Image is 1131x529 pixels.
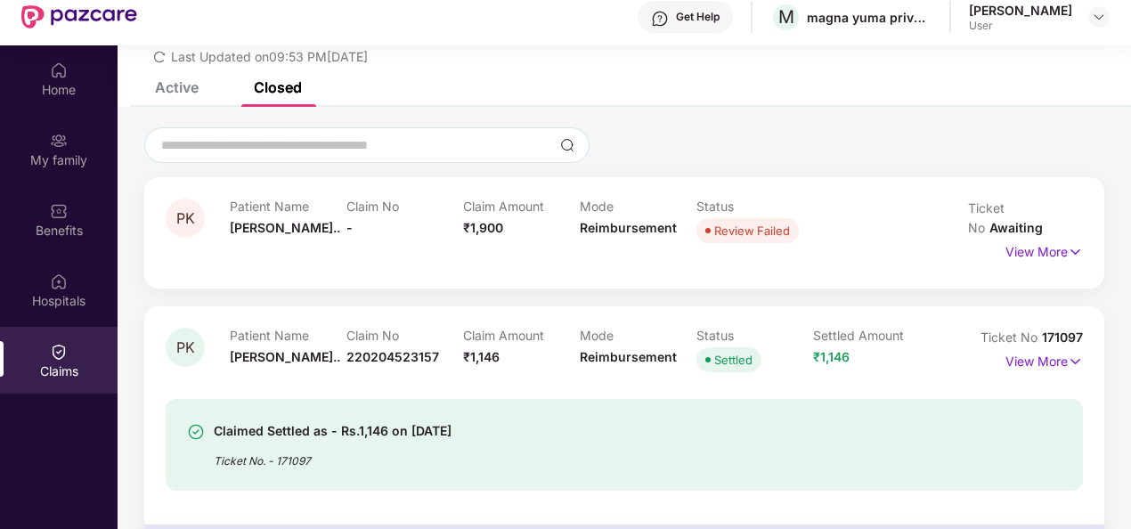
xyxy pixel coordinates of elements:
[230,349,340,364] span: [PERSON_NAME]..
[1092,10,1106,24] img: svg+xml;base64,PHN2ZyBpZD0iRHJvcGRvd24tMzJ4MzIiIHhtbG5zPSJodHRwOi8vd3d3LnczLm9yZy8yMDAwL3N2ZyIgd2...
[463,220,503,235] span: ₹1,900
[50,273,68,290] img: svg+xml;base64,PHN2ZyBpZD0iSG9zcGl0YWxzIiB4bWxucz0iaHR0cDovL3d3dy53My5vcmcvMjAwMC9zdmciIHdpZHRoPS...
[50,132,68,150] img: svg+xml;base64,PHN2ZyB3aWR0aD0iMjAiIGhlaWdodD0iMjAiIHZpZXdCb3g9IjAgMCAyMCAyMCIgZmlsbD0ibm9uZSIgeG...
[346,328,463,343] p: Claim No
[463,199,580,214] p: Claim Amount
[214,442,452,469] div: Ticket No. - 171097
[50,343,68,361] img: svg+xml;base64,PHN2ZyBpZD0iQ2xhaW0iIHhtbG5zPSJodHRwOi8vd3d3LnczLm9yZy8yMDAwL3N2ZyIgd2lkdGg9IjIwIi...
[1068,352,1083,371] img: svg+xml;base64,PHN2ZyB4bWxucz0iaHR0cDovL3d3dy53My5vcmcvMjAwMC9zdmciIHdpZHRoPSIxNyIgaGVpZ2h0PSIxNy...
[176,340,195,355] span: PK
[230,199,346,214] p: Patient Name
[969,19,1072,33] div: User
[989,220,1043,235] span: Awaiting
[580,220,677,235] span: Reimbursement
[171,49,368,64] span: Last Updated on 09:53 PM[DATE]
[968,200,1005,235] span: Ticket No
[463,328,580,343] p: Claim Amount
[580,349,677,364] span: Reimbursement
[254,78,302,96] div: Closed
[50,202,68,220] img: svg+xml;base64,PHN2ZyBpZD0iQmVuZWZpdHMiIHhtbG5zPSJodHRwOi8vd3d3LnczLm9yZy8yMDAwL3N2ZyIgd2lkdGg9Ij...
[676,10,720,24] div: Get Help
[463,349,500,364] span: ₹1,146
[1042,330,1083,345] span: 171097
[1068,242,1083,262] img: svg+xml;base64,PHN2ZyB4bWxucz0iaHR0cDovL3d3dy53My5vcmcvMjAwMC9zdmciIHdpZHRoPSIxNyIgaGVpZ2h0PSIxNy...
[1005,347,1083,371] p: View More
[813,349,850,364] span: ₹1,146
[153,49,166,64] span: redo
[214,420,452,442] div: Claimed Settled as - Rs.1,146 on [DATE]
[778,6,794,28] span: M
[346,220,353,235] span: -
[807,9,932,26] div: magna yuma private limited
[714,222,790,240] div: Review Failed
[580,328,696,343] p: Mode
[651,10,669,28] img: svg+xml;base64,PHN2ZyBpZD0iSGVscC0zMngzMiIgeG1sbnM9Imh0dHA6Ly93d3cudzMub3JnLzIwMDAvc3ZnIiB3aWR0aD...
[1005,238,1083,262] p: View More
[980,330,1042,345] span: Ticket No
[346,349,439,364] span: 220204523157
[696,328,813,343] p: Status
[969,2,1072,19] div: [PERSON_NAME]
[50,61,68,79] img: svg+xml;base64,PHN2ZyBpZD0iSG9tZSIgeG1sbnM9Imh0dHA6Ly93d3cudzMub3JnLzIwMDAvc3ZnIiB3aWR0aD0iMjAiIG...
[696,199,813,214] p: Status
[230,328,346,343] p: Patient Name
[176,211,195,226] span: PK
[580,199,696,214] p: Mode
[187,423,205,441] img: svg+xml;base64,PHN2ZyBpZD0iU3VjY2Vzcy0zMngzMiIgeG1sbnM9Imh0dHA6Ly93d3cudzMub3JnLzIwMDAvc3ZnIiB3aW...
[813,328,930,343] p: Settled Amount
[346,199,463,214] p: Claim No
[21,5,137,28] img: New Pazcare Logo
[714,351,753,369] div: Settled
[230,220,340,235] span: [PERSON_NAME]..
[155,78,199,96] div: Active
[560,138,574,152] img: svg+xml;base64,PHN2ZyBpZD0iU2VhcmNoLTMyeDMyIiB4bWxucz0iaHR0cDovL3d3dy53My5vcmcvMjAwMC9zdmciIHdpZH...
